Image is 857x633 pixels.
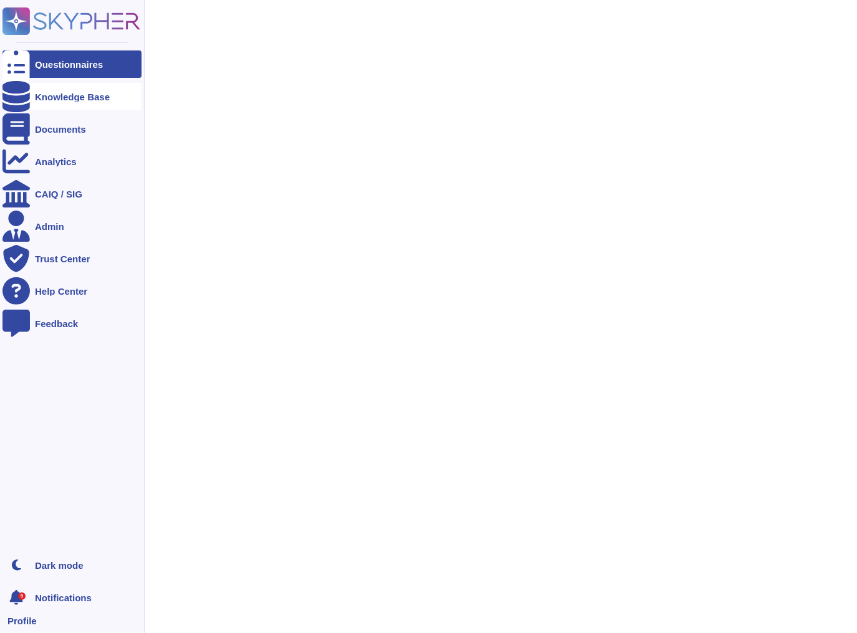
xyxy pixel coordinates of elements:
div: Help Center [35,287,87,296]
a: CAIQ / SIG [2,180,142,207]
a: Help Center [2,277,142,305]
div: Admin [35,222,64,231]
div: Documents [35,125,86,134]
div: Knowledge Base [35,92,110,102]
div: 5 [18,593,26,600]
a: Documents [2,115,142,143]
span: Profile [7,616,37,626]
a: Analytics [2,148,142,175]
a: Knowledge Base [2,83,142,110]
div: Analytics [35,157,77,166]
div: Dark mode [35,561,84,570]
div: Questionnaires [35,60,103,69]
div: Trust Center [35,254,90,264]
a: Trust Center [2,245,142,272]
span: Notifications [35,593,92,602]
div: Feedback [35,319,78,328]
div: CAIQ / SIG [35,189,82,199]
a: Questionnaires [2,50,142,78]
a: Admin [2,212,142,240]
a: Feedback [2,310,142,337]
